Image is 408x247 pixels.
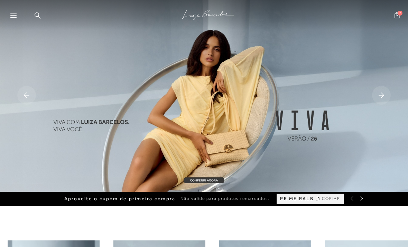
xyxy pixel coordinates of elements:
span: PRIMEIRALB [280,196,313,202]
button: 2 [392,11,402,21]
span: 2 [398,11,402,16]
span: COPIAR [322,195,341,202]
span: Não válido para produtos remarcados. [180,196,270,202]
span: Aproveite o cupom de primeira compra [64,196,176,202]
